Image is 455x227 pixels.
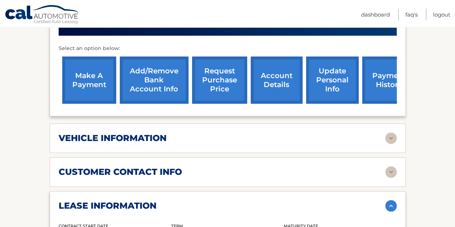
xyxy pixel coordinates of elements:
p: Select an option below: [59,44,397,53]
a: update personal info [306,56,359,104]
h2: vehicle information [59,133,167,144]
a: account details [251,56,302,104]
img: accordion-active.svg [385,200,397,212]
a: make a payment [62,56,116,104]
a: Logout [433,9,450,21]
a: payment history [362,56,416,104]
a: FAQ's [405,9,418,21]
a: Add/Remove bank account info [120,56,188,104]
img: accordion-rest.svg [385,166,397,178]
a: Cal Automotive [5,5,80,26]
img: accordion-rest.svg [385,132,397,144]
h2: customer contact info [59,167,182,177]
a: Dashboard [361,9,390,21]
h2: lease information [59,200,156,211]
a: request purchase price [192,56,247,104]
